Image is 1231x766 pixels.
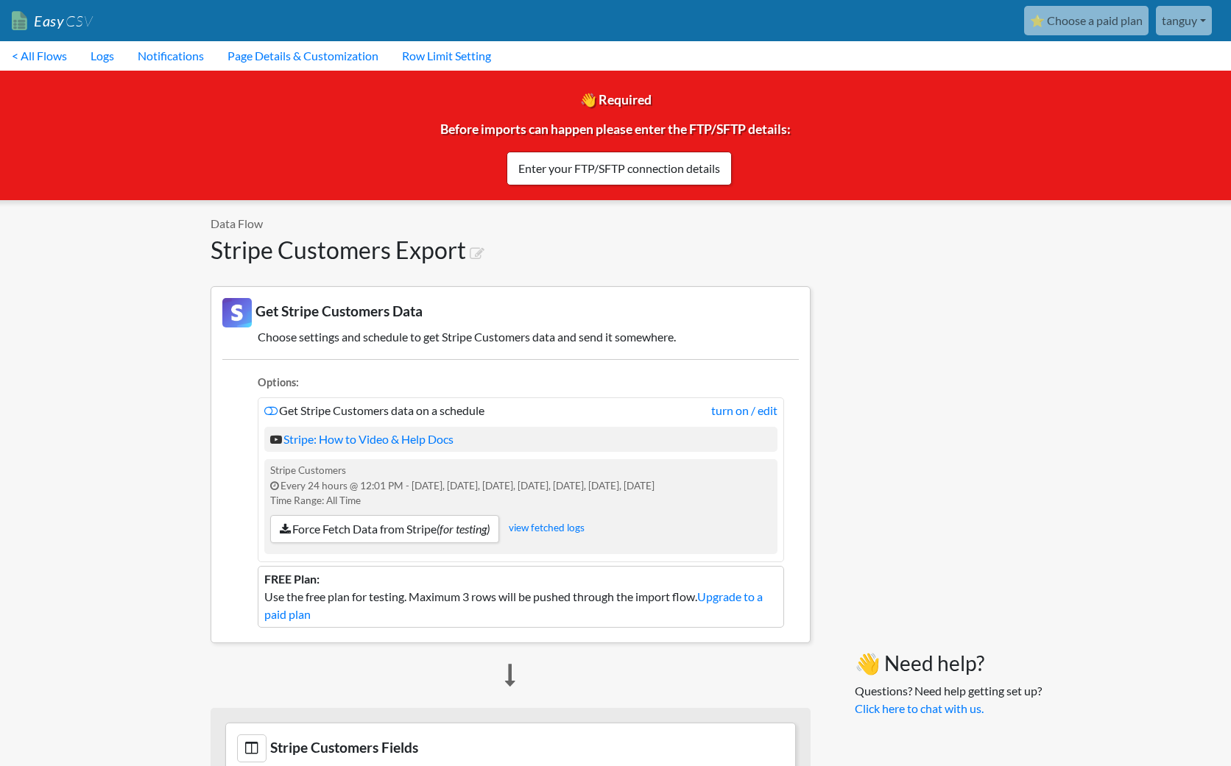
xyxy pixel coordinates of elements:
div: Stripe Customers Every 24 hours @ 12:01 PM - [DATE], [DATE], [DATE], [DATE], [DATE], [DATE], [DAT... [264,459,777,554]
a: EasyCSV [12,6,93,36]
h5: Choose settings and schedule to get Stripe Customers data and send it somewhere. [222,330,799,344]
a: Stripe: How to Video & Help Docs [270,432,454,446]
a: Row Limit Setting [390,41,503,71]
a: Enter your FTP/SFTP connection details [507,152,732,185]
a: ⭐ Choose a paid plan [1024,6,1149,35]
h3: 👋 Need help? [855,651,1042,676]
li: Use the free plan for testing. Maximum 3 rows will be pushed through the import flow. [258,566,784,628]
a: Force Fetch Data from Stripe(for testing) [270,515,499,543]
li: Options: [258,375,784,394]
span: CSV [64,12,93,30]
p: Data Flow [211,215,811,233]
h3: Get Stripe Customers Data [222,298,799,327]
p: Questions? Need help getting set up? [855,682,1042,717]
img: Stripe Customers [222,298,252,327]
a: Notifications [126,41,216,71]
a: Logs [79,41,126,71]
span: 👋 Required Before imports can happen please enter the FTP/SFTP details: [440,92,791,171]
a: Page Details & Customization [216,41,390,71]
li: Get Stripe Customers data on a schedule [258,397,784,562]
i: (for testing) [437,522,490,536]
a: view fetched logs [509,522,585,534]
a: turn on / edit [711,402,777,419]
a: Click here to chat with us. [855,701,984,715]
h1: Stripe Customers Export [211,236,811,264]
b: FREE Plan: [264,572,320,586]
h3: Stripe Customers Fields [237,734,784,762]
a: tanguy [1156,6,1212,35]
